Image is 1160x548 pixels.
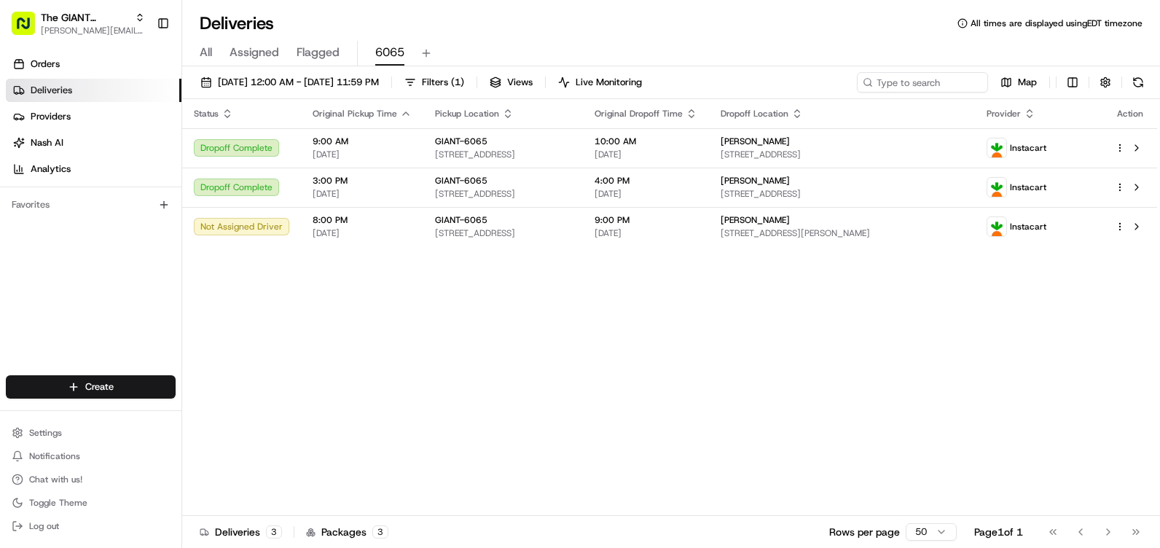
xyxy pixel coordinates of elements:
[435,136,487,147] span: GIANT-6065
[31,84,72,97] span: Deliveries
[6,493,176,513] button: Toggle Theme
[1018,76,1037,89] span: Map
[595,214,697,226] span: 9:00 PM
[435,227,571,239] span: [STREET_ADDRESS]
[595,188,697,200] span: [DATE]
[829,525,900,539] p: Rows per page
[483,72,539,93] button: Views
[218,76,379,89] span: [DATE] 12:00 AM - [DATE] 11:59 PM
[1115,108,1145,120] div: Action
[313,149,412,160] span: [DATE]
[987,108,1021,120] span: Provider
[987,178,1006,197] img: profile_instacart_ahold_partner.png
[6,6,151,41] button: The GIANT Company[PERSON_NAME][EMAIL_ADDRESS][DOMAIN_NAME]
[85,380,114,394] span: Create
[297,44,340,61] span: Flagged
[31,110,71,123] span: Providers
[31,58,60,71] span: Orders
[313,136,412,147] span: 9:00 AM
[306,525,388,539] div: Packages
[552,72,648,93] button: Live Monitoring
[29,427,62,439] span: Settings
[721,149,963,160] span: [STREET_ADDRESS]
[372,525,388,539] div: 3
[6,105,181,128] a: Providers
[375,44,404,61] span: 6065
[266,525,282,539] div: 3
[230,44,279,61] span: Assigned
[313,108,397,120] span: Original Pickup Time
[507,76,533,89] span: Views
[29,474,82,485] span: Chat with us!
[721,188,963,200] span: [STREET_ADDRESS]
[1010,181,1046,193] span: Instacart
[857,72,988,93] input: Type to search
[721,136,790,147] span: [PERSON_NAME]
[194,108,219,120] span: Status
[1010,221,1046,232] span: Instacart
[987,217,1006,236] img: profile_instacart_ahold_partner.png
[721,214,790,226] span: [PERSON_NAME]
[6,52,181,76] a: Orders
[31,163,71,176] span: Analytics
[313,227,412,239] span: [DATE]
[595,136,697,147] span: 10:00 AM
[6,446,176,466] button: Notifications
[29,450,80,462] span: Notifications
[435,175,487,187] span: GIANT-6065
[6,516,176,536] button: Log out
[721,175,790,187] span: [PERSON_NAME]
[31,136,63,149] span: Nash AI
[595,149,697,160] span: [DATE]
[6,131,181,154] a: Nash AI
[1128,72,1148,93] button: Refresh
[6,375,176,399] button: Create
[200,525,282,539] div: Deliveries
[200,44,212,61] span: All
[422,76,464,89] span: Filters
[6,193,176,216] div: Favorites
[41,10,129,25] button: The GIANT Company
[435,108,499,120] span: Pickup Location
[595,227,697,239] span: [DATE]
[721,108,788,120] span: Dropoff Location
[1010,142,1046,154] span: Instacart
[451,76,464,89] span: ( 1 )
[576,76,642,89] span: Live Monitoring
[313,188,412,200] span: [DATE]
[595,108,683,120] span: Original Dropoff Time
[435,214,487,226] span: GIANT-6065
[29,520,59,532] span: Log out
[987,138,1006,157] img: profile_instacart_ahold_partner.png
[994,72,1043,93] button: Map
[6,79,181,102] a: Deliveries
[398,72,471,93] button: Filters(1)
[313,175,412,187] span: 3:00 PM
[200,12,274,35] h1: Deliveries
[41,25,145,36] button: [PERSON_NAME][EMAIL_ADDRESS][DOMAIN_NAME]
[595,175,697,187] span: 4:00 PM
[6,423,176,443] button: Settings
[721,227,963,239] span: [STREET_ADDRESS][PERSON_NAME]
[313,214,412,226] span: 8:00 PM
[435,149,571,160] span: [STREET_ADDRESS]
[435,188,571,200] span: [STREET_ADDRESS]
[971,17,1143,29] span: All times are displayed using EDT timezone
[29,497,87,509] span: Toggle Theme
[974,525,1023,539] div: Page 1 of 1
[6,469,176,490] button: Chat with us!
[194,72,385,93] button: [DATE] 12:00 AM - [DATE] 11:59 PM
[6,157,181,181] a: Analytics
